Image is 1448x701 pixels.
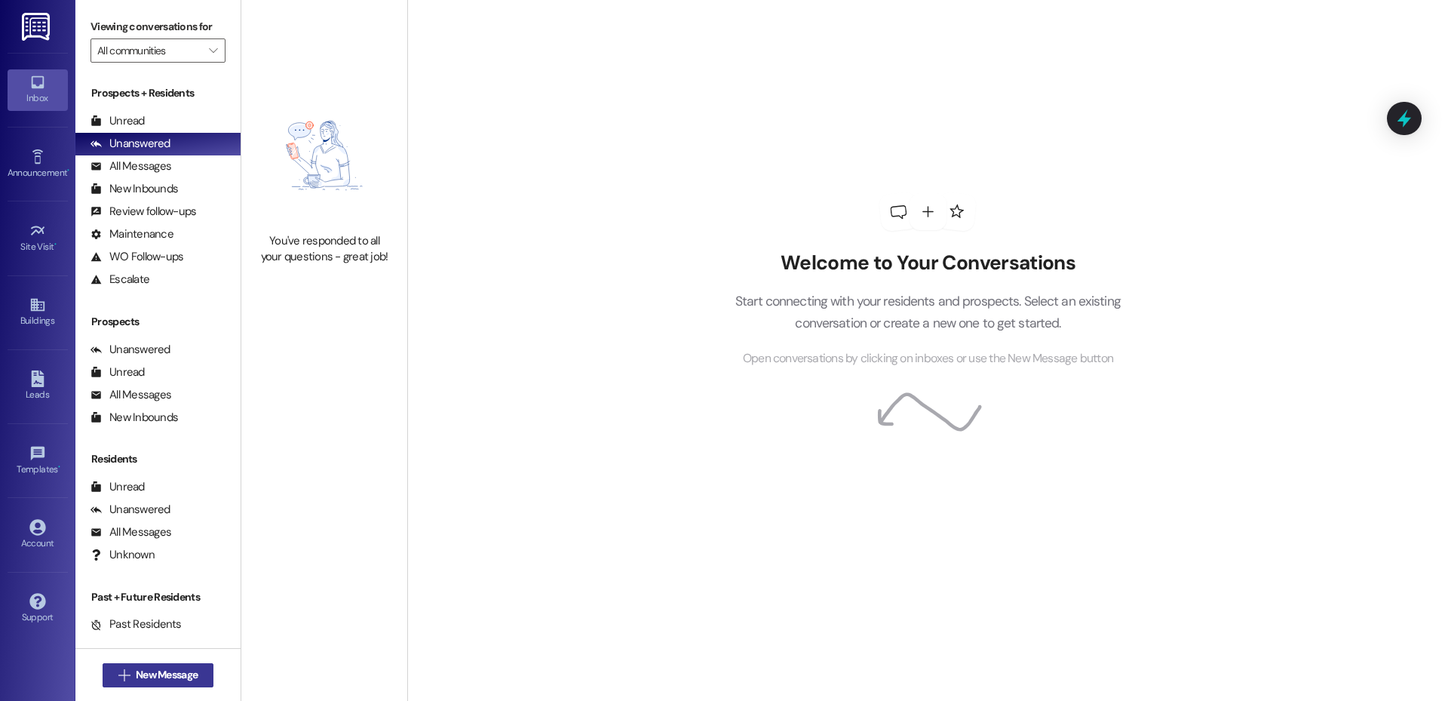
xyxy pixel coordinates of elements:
[8,589,68,629] a: Support
[712,291,1143,334] p: Start connecting with your residents and prospects. Select an existing conversation or create a n...
[75,314,241,330] div: Prospects
[209,45,217,57] i: 
[258,85,391,226] img: empty-state
[97,38,201,63] input: All communities
[90,226,173,242] div: Maintenance
[90,502,170,518] div: Unanswered
[54,239,57,250] span: •
[258,233,391,266] div: You've responded to all your questions - great job!
[58,462,60,472] span: •
[75,451,241,467] div: Residents
[8,292,68,333] a: Buildings
[22,13,53,41] img: ResiDesk Logo
[8,366,68,407] a: Leads
[90,410,178,426] div: New Inbounds
[90,387,171,403] div: All Messages
[90,272,149,287] div: Escalate
[90,479,145,495] div: Unread
[8,441,68,481] a: Templates •
[90,113,145,129] div: Unread
[743,349,1113,368] span: Open conversations by clicking on inboxes or use the New Message button
[8,218,68,259] a: Site Visit •
[8,515,68,555] a: Account
[67,165,69,176] span: •
[75,589,241,605] div: Past + Future Residents
[90,181,178,197] div: New Inbounds
[90,364,145,380] div: Unread
[90,204,196,220] div: Review follow-ups
[90,342,170,358] div: Unanswered
[90,15,225,38] label: Viewing conversations for
[90,616,182,632] div: Past Residents
[90,524,171,540] div: All Messages
[118,669,130,681] i: 
[8,69,68,110] a: Inbox
[75,85,241,101] div: Prospects + Residents
[136,667,198,683] span: New Message
[90,547,155,563] div: Unknown
[90,249,183,265] div: WO Follow-ups
[90,158,171,174] div: All Messages
[90,136,170,152] div: Unanswered
[103,663,214,687] button: New Message
[712,251,1143,275] h2: Welcome to Your Conversations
